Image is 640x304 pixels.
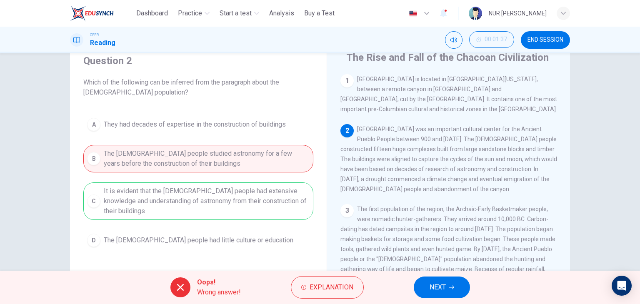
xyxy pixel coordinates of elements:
[269,8,294,18] span: Analysis
[175,6,213,21] button: Practice
[197,287,241,297] span: Wrong answer!
[612,276,632,296] div: Open Intercom Messenger
[340,124,354,137] div: 2
[301,6,338,21] button: Buy a Test
[340,126,557,192] span: [GEOGRAPHIC_DATA] was an important cultural center for the Ancient Pueblo People between 900 and ...
[310,282,353,293] span: Explanation
[136,8,168,18] span: Dashboard
[527,37,563,43] span: END SESSION
[216,6,262,21] button: Start a test
[83,54,313,67] h4: Question 2
[521,31,570,49] button: END SESSION
[340,76,557,112] span: [GEOGRAPHIC_DATA] is located in [GEOGRAPHIC_DATA][US_STATE], between a remote canyon in [GEOGRAPH...
[340,74,354,87] div: 1
[469,31,514,48] button: 00:01:37
[83,77,313,97] span: Which of the following can be inferred from the paragraph about the [DEMOGRAPHIC_DATA] population?
[266,6,297,21] button: Analysis
[304,8,335,18] span: Buy a Test
[340,204,354,217] div: 3
[220,8,252,18] span: Start a test
[70,5,133,22] a: ELTC logo
[489,8,547,18] div: NUR [PERSON_NAME]
[90,38,115,48] h1: Reading
[414,277,470,298] button: NEXT
[291,276,364,299] button: Explanation
[90,32,99,38] span: CEFR
[408,10,418,17] img: en
[178,8,202,18] span: Practice
[133,6,171,21] button: Dashboard
[485,36,507,43] span: 00:01:37
[469,31,514,49] div: Hide
[70,5,114,22] img: ELTC logo
[430,282,446,293] span: NEXT
[469,7,482,20] img: Profile picture
[445,31,462,49] div: Mute
[346,51,549,64] h4: The Rise and Fall of the Chacoan Civilization
[197,277,241,287] span: Oops!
